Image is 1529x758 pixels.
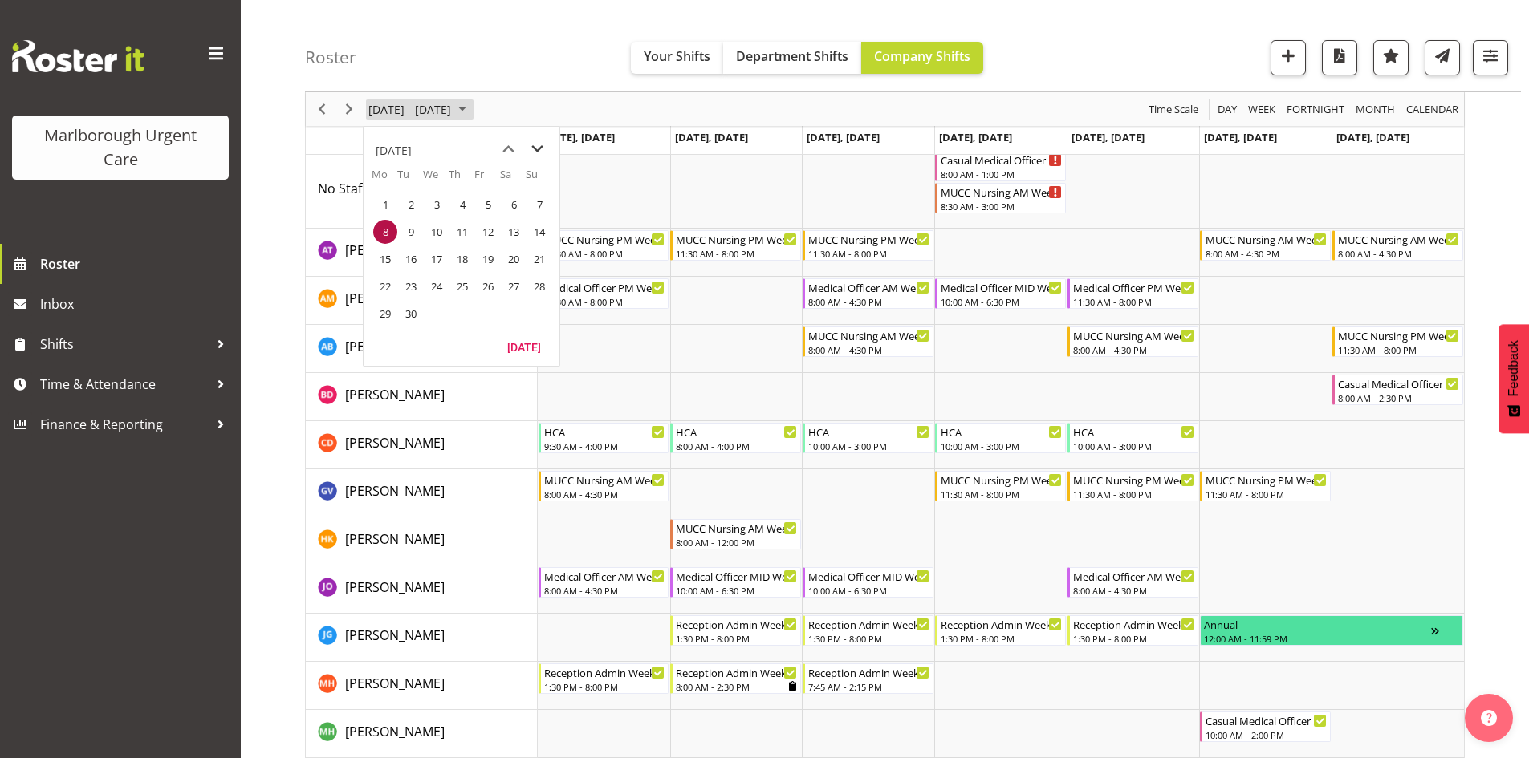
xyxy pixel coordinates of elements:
[1481,710,1497,726] img: help-xxl-2.png
[939,130,1012,144] span: [DATE], [DATE]
[1206,488,1327,501] div: 11:30 AM - 8:00 PM
[306,517,538,565] td: Hayley Keown resource
[449,167,474,191] th: Th
[539,471,669,501] div: Gloria Varghese"s event - MUCC Nursing AM Weekday Begin From Monday, September 8, 2025 at 8:00:00...
[1204,130,1277,144] span: [DATE], [DATE]
[345,530,445,548] span: [PERSON_NAME]
[335,92,363,126] div: Next
[941,472,1062,488] div: MUCC Nursing PM Weekday
[345,289,445,308] a: [PERSON_NAME]
[311,99,333,120] button: Previous
[1246,99,1277,120] span: Week
[40,252,233,276] span: Roster
[676,440,797,452] div: 8:00 AM - 4:00 PM
[372,218,397,245] td: Monday, September 8, 2025
[803,615,933,646] div: Josephine Godinez"s event - Reception Admin Weekday PM Begin From Wednesday, September 10, 2025 a...
[935,615,1066,646] div: Josephine Godinez"s event - Reception Admin Weekday PM Begin From Thursday, September 11, 2025 at...
[808,440,929,452] div: 10:00 AM - 3:00 PM
[1507,340,1521,396] span: Feedback
[425,247,449,271] span: Wednesday, September 17, 2025
[1067,278,1198,309] div: Alexandra Madigan"s event - Medical Officer PM Weekday Begin From Friday, September 12, 2025 at 1...
[941,200,1062,213] div: 8:30 AM - 3:00 PM
[1246,99,1279,120] button: Timeline Week
[807,130,880,144] span: [DATE], [DATE]
[373,193,397,217] span: Monday, September 1, 2025
[1404,99,1462,120] button: Month
[502,274,526,298] span: Saturday, September 27, 2025
[345,434,445,452] span: [PERSON_NAME]
[676,664,797,680] div: Reception Admin Weekday AM
[941,616,1062,632] div: Reception Admin Weekday PM
[1073,327,1194,343] div: MUCC Nursing AM Weekday
[670,423,801,453] div: Cordelia Davies"s event - HCA Begin From Tuesday, September 9, 2025 at 8:00:00 AM GMT+12:00 Ends ...
[861,42,983,74] button: Company Shifts
[345,385,445,404] a: [PERSON_NAME]
[1067,615,1198,646] div: Josephine Godinez"s event - Reception Admin Weekday PM Begin From Friday, September 12, 2025 at 1...
[808,568,929,584] div: Medical Officer MID Weekday
[308,92,335,126] div: Previous
[1338,391,1459,404] div: 8:00 AM - 2:30 PM
[644,47,710,65] span: Your Shifts
[399,302,423,326] span: Tuesday, September 30, 2025
[450,247,474,271] span: Thursday, September 18, 2025
[1206,728,1327,741] div: 10:00 AM - 2:00 PM
[306,229,538,277] td: Agnes Tyson resource
[28,124,213,172] div: Marlborough Urgent Care
[345,626,445,645] a: [PERSON_NAME]
[1332,375,1463,405] div: Beata Danielek"s event - Casual Medical Officer Weekend Begin From Sunday, September 14, 2025 at ...
[345,337,445,356] a: [PERSON_NAME]
[803,230,933,261] div: Agnes Tyson"s event - MUCC Nursing PM Weekday Begin From Wednesday, September 10, 2025 at 11:30:0...
[1073,488,1194,501] div: 11:30 AM - 8:00 PM
[1322,40,1357,75] button: Download a PDF of the roster according to the set date range.
[399,193,423,217] span: Tuesday, September 2, 2025
[808,295,929,308] div: 8:00 AM - 4:30 PM
[1067,471,1198,501] div: Gloria Varghese"s event - MUCC Nursing PM Weekday Begin From Friday, September 12, 2025 at 11:30:...
[539,278,669,309] div: Alexandra Madigan"s event - Medical Officer PM Weekday Begin From Monday, September 8, 2025 at 11...
[345,578,445,596] span: [PERSON_NAME]
[1354,99,1397,120] span: Month
[941,184,1062,200] div: MUCC Nursing AM Weekday
[935,471,1066,501] div: Gloria Varghese"s event - MUCC Nursing PM Weekday Begin From Thursday, September 11, 2025 at 11:3...
[373,220,397,244] span: Monday, September 8, 2025
[941,168,1062,180] div: 8:00 AM - 1:00 PM
[539,567,669,598] div: Jenny O'Donnell"s event - Medical Officer AM Weekday Begin From Monday, September 8, 2025 at 8:00...
[476,220,500,244] span: Friday, September 12, 2025
[1073,279,1194,295] div: Medical Officer PM Weekday
[1499,324,1529,433] button: Feedback - Show survey
[1073,568,1194,584] div: Medical Officer AM Weekday
[676,424,797,440] div: HCA
[345,675,445,692] span: [PERSON_NAME]
[476,274,500,298] span: Friday, September 26, 2025
[1073,584,1194,597] div: 8:00 AM - 4:30 PM
[1216,99,1238,120] span: Day
[306,373,538,421] td: Beata Danielek resource
[345,578,445,597] a: [PERSON_NAME]
[544,279,665,295] div: Medical Officer PM Weekday
[1073,632,1194,645] div: 1:30 PM - 8:00 PM
[345,722,445,741] a: [PERSON_NAME]
[874,47,970,65] span: Company Shifts
[399,247,423,271] span: Tuesday, September 16, 2025
[523,135,551,164] button: next month
[1405,99,1460,120] span: calendar
[1353,99,1398,120] button: Timeline Month
[425,274,449,298] span: Wednesday, September 24, 2025
[676,616,797,632] div: Reception Admin Weekday PM
[526,167,551,191] th: Su
[1200,615,1463,646] div: Josephine Godinez"s event - Annual Begin From Saturday, September 13, 2025 at 12:00:00 AM GMT+12:...
[544,664,665,680] div: Reception Admin Weekday PM
[676,536,797,549] div: 8:00 AM - 12:00 PM
[345,290,445,307] span: [PERSON_NAME]
[376,135,412,167] div: title
[544,584,665,597] div: 8:00 AM - 4:30 PM
[345,338,445,355] span: [PERSON_NAME]
[1073,343,1194,356] div: 8:00 AM - 4:30 PM
[1338,375,1459,391] div: Casual Medical Officer Weekend
[527,193,551,217] span: Sunday, September 7, 2025
[808,327,929,343] div: MUCC Nursing AM Weekday
[40,412,209,436] span: Finance & Reporting
[670,567,801,598] div: Jenny O'Donnell"s event - Medical Officer MID Weekday Begin From Tuesday, September 9, 2025 at 10...
[494,135,523,164] button: previous month
[318,180,421,197] span: No Staff Member
[544,424,665,440] div: HCA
